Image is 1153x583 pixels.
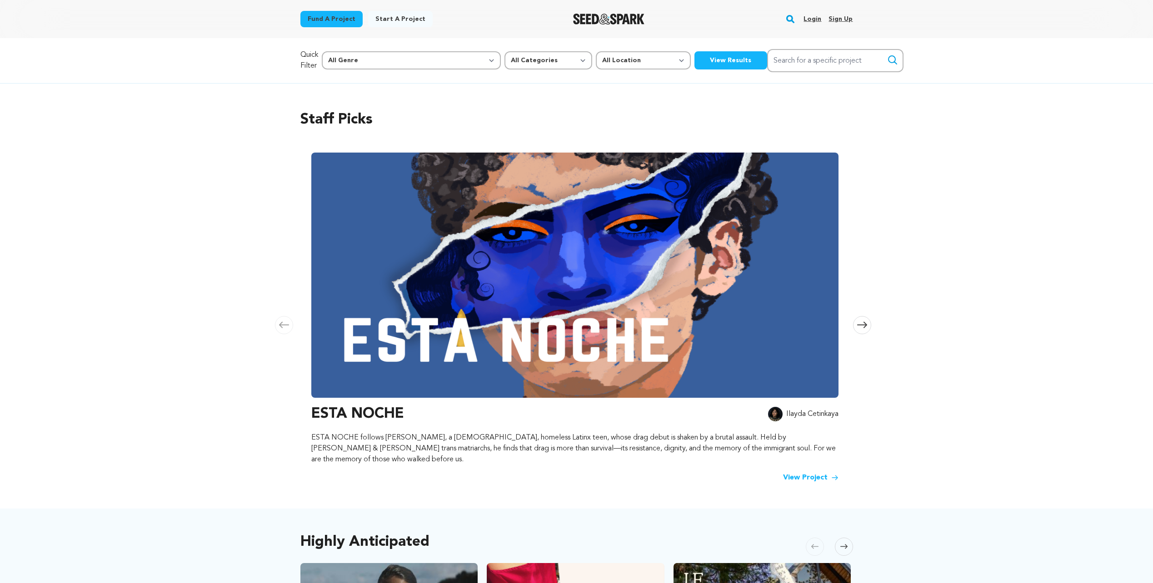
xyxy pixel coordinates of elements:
[300,109,853,131] h2: Staff Picks
[829,12,853,26] a: Sign up
[573,14,644,25] img: Seed&Spark Logo Dark Mode
[783,472,839,483] a: View Project
[300,536,429,548] h2: Highly Anticipated
[768,407,783,421] img: 2560246e7f205256.jpg
[767,49,903,72] input: Search for a specific project
[311,432,839,465] p: ESTA NOCHE follows [PERSON_NAME], a [DEMOGRAPHIC_DATA], homeless Latinx teen, whose drag debut is...
[786,409,839,420] p: Ilayda Cetinkaya
[804,12,821,26] a: Login
[300,11,363,27] a: Fund a project
[573,14,644,25] a: Seed&Spark Homepage
[311,153,839,398] img: ESTA NOCHE image
[368,11,433,27] a: Start a project
[694,51,767,69] button: View Results
[300,49,318,71] p: Quick Filter
[311,403,404,425] h3: ESTA NOCHE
